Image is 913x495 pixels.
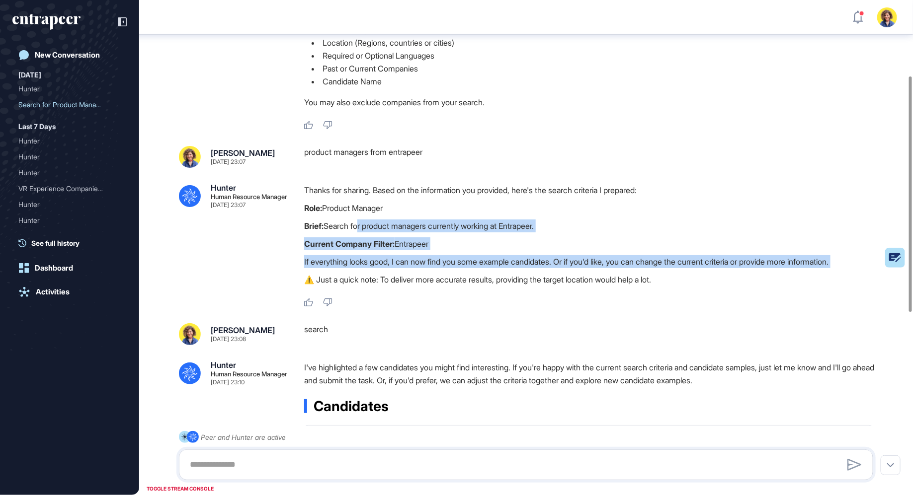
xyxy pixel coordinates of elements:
div: [PERSON_NAME] [211,326,275,334]
div: product managers from entrapeer [304,146,881,168]
div: Human Resource Manager [211,194,287,200]
div: Hunter [18,212,113,228]
img: sara%20resim.jpeg [179,146,201,168]
div: [DATE] 23:10 [211,379,245,385]
span: See full history [31,238,80,248]
div: Searching for an SEO Expe... [18,228,113,244]
div: search [304,323,881,345]
span: Candidates [314,399,389,413]
div: [PERSON_NAME] [211,149,275,157]
div: Dashboard [35,264,73,273]
a: See full history [18,238,127,248]
div: [DATE] 23:07 [211,202,246,208]
strong: Brief: [304,221,324,231]
li: Candidate Name [304,75,881,88]
li: Required or Optional Languages [304,49,881,62]
a: New Conversation [12,45,127,65]
p: Product Manager [304,202,881,214]
div: Hunter [18,197,121,212]
p: Search for product managers currently working at Entrapeer. [304,219,881,232]
div: Search for Product Managers from Entrapeer [18,97,121,113]
li: Past or Current Companies [304,62,881,75]
div: Hunter [211,361,236,369]
div: entrapeer-logo [12,14,81,30]
div: Hunter [18,149,121,165]
div: Hunter [18,165,113,181]
div: Hunter [18,212,121,228]
div: [DATE] 23:07 [211,159,246,165]
a: Dashboard [12,258,127,278]
div: Hunter [18,197,113,212]
img: user-avatar [877,7,897,27]
p: Entrapeer [304,237,881,250]
div: Hunter [18,133,113,149]
p: If everything looks good, I can now find you some example candidates. Or if you'd like, you can c... [304,255,881,268]
div: Human Resource Manager [211,371,287,377]
li: Location (Regions, countries or cities) [304,36,881,49]
div: TOGGLE STREAM CONSOLE [144,483,216,495]
div: Activities [36,287,70,296]
div: [DATE] 23:08 [211,336,246,342]
div: Hunter [18,165,121,181]
img: sara%20resim.jpeg [179,323,201,345]
div: Hunter [18,81,121,97]
p: You may also exclude companies from your search. [304,96,881,109]
div: [DATE] [18,69,41,81]
a: Activities [12,282,127,302]
div: Hunter [18,149,113,165]
div: Hunter [18,133,121,149]
div: Searching for an SEO Expert as a Potential Co-Founder for a GEO Startup [18,228,121,244]
div: VR Experience Companies i... [18,181,113,197]
strong: Role: [304,203,322,213]
p: ⚠️ Just a quick note: To deliver more accurate results, providing the target location would help ... [304,273,881,286]
p: Thanks for sharing. Based on the information you provided, here's the search criteria I prepared: [304,184,881,197]
div: VR Experience Companies in Istanbul [18,181,121,197]
div: Peer and Hunter are active [201,431,286,443]
div: Last 7 Days [18,121,56,133]
strong: Current Company Filter: [304,239,395,249]
div: New Conversation [35,51,100,60]
p: I've highlighted a few candidates you might find interesting. If you're happy with the current se... [304,361,881,387]
div: Search for Product Manage... [18,97,113,113]
div: Hunter [211,184,236,192]
div: Hunter [18,81,113,97]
